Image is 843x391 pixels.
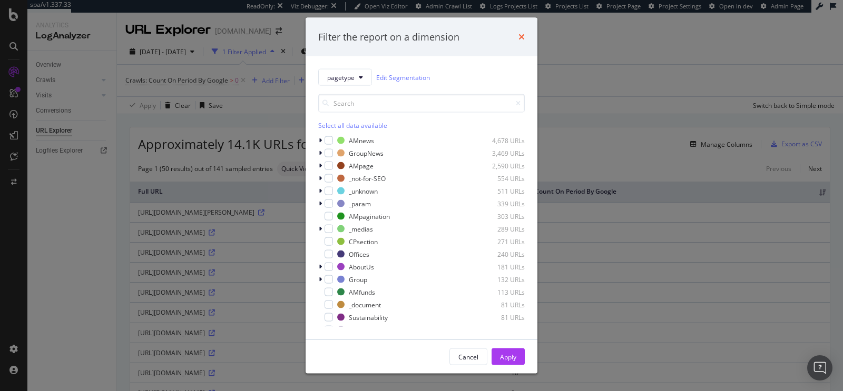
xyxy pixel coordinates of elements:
div: AMpagination [349,212,390,220]
div: 303 URLs [473,212,525,220]
div: 339 URLs [473,199,525,208]
div: 3,469 URLs [473,148,525,157]
div: AboutUs [349,262,374,271]
div: Apply [500,352,516,361]
div: AMnews [349,136,374,145]
div: 289 URLs [473,224,525,233]
div: 511 URLs [473,186,525,195]
div: 113 URLs [473,287,525,296]
div: 181 URLs [473,262,525,271]
div: 132 URLs [473,275,525,284]
div: Cancel [458,352,478,361]
div: Homepages [349,325,385,334]
div: 81 URLs [473,300,525,309]
div: AMfunds [349,287,375,296]
div: 554 URLs [473,174,525,183]
div: Offices [349,249,369,258]
div: 4,678 URLs [473,136,525,145]
div: Group [349,275,367,284]
div: _not-for-SEO [349,174,386,183]
button: Apply [492,348,525,365]
div: Sustainability [349,313,388,322]
button: Cancel [449,348,487,365]
div: 271 URLs [473,237,525,246]
div: _medias [349,224,373,233]
div: Filter the report on a dimension [318,30,459,44]
div: _param [349,199,371,208]
span: pagetype [327,73,355,82]
div: CPsection [349,237,378,246]
div: times [518,30,525,44]
div: 2,590 URLs [473,161,525,170]
div: 240 URLs [473,249,525,258]
div: GroupNews [349,148,384,157]
div: modal [306,17,537,374]
input: Search [318,94,525,113]
div: AMpage [349,161,374,170]
div: _document [349,300,381,309]
div: Select all data available [318,121,525,130]
div: 81 URLs [473,313,525,322]
button: pagetype [318,69,372,86]
div: Open Intercom Messenger [807,355,832,380]
div: 46 URLs [473,325,525,334]
a: Edit Segmentation [376,72,430,83]
div: _unknown [349,186,378,195]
